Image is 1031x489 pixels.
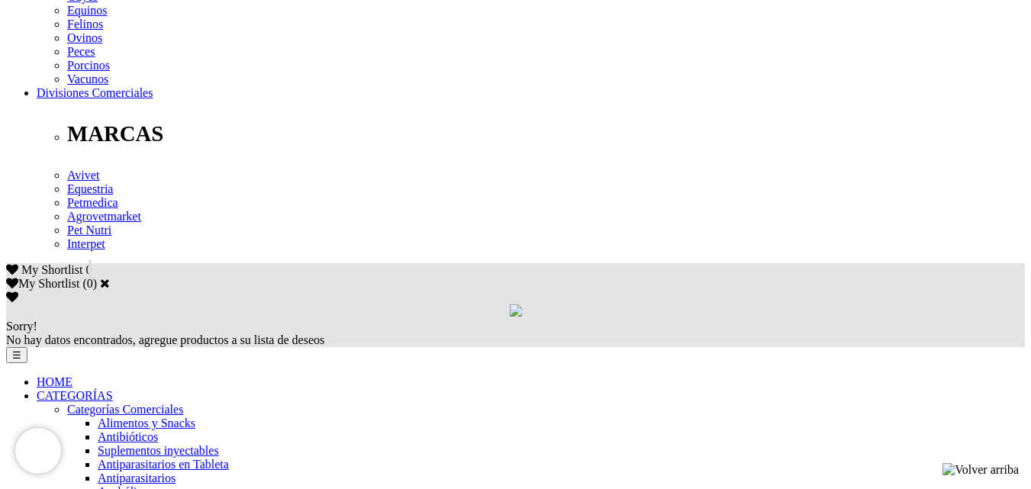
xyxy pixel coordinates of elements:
[37,375,72,388] a: HOME
[98,430,158,443] a: Antibióticos
[98,458,229,471] a: Antiparasitarios en Tableta
[37,86,153,99] a: Divisiones Comerciales
[37,389,113,402] a: CATEGORÍAS
[67,72,108,85] a: Vacunos
[98,417,195,429] a: Alimentos y Snacks
[67,121,1025,146] p: MARCAS
[67,237,105,250] a: Interpet
[100,277,110,289] a: Cerrar
[21,263,82,276] span: My Shortlist
[67,182,113,195] a: Equestria
[98,471,176,484] a: Antiparasitarios
[15,428,61,474] iframe: Brevo live chat
[67,169,99,182] a: Avivet
[6,320,1025,347] div: No hay datos encontrados, agregue productos a su lista de deseos
[6,277,79,290] label: My Shortlist
[67,4,107,17] a: Equinos
[82,277,97,290] span: ( )
[67,210,141,223] a: Agrovetmarket
[942,463,1019,477] img: Volver arriba
[6,320,37,333] span: Sorry!
[67,31,102,44] a: Ovinos
[67,224,111,236] a: Pet Nutri
[67,45,95,58] a: Peces
[67,196,118,209] a: Petmedica
[87,277,93,290] label: 0
[67,403,183,416] a: Categorías Comerciales
[67,18,103,31] a: Felinos
[510,304,522,317] img: loading.gif
[67,59,110,72] a: Porcinos
[98,444,219,457] a: Suplementos inyectables
[85,263,92,276] span: 0
[6,347,27,363] button: ☰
